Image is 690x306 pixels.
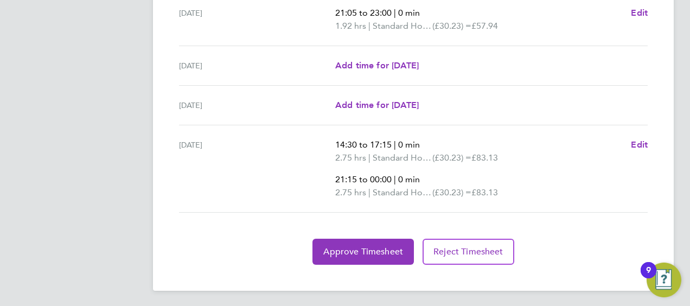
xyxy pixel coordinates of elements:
span: Approve Timesheet [323,246,403,257]
button: Open Resource Center, 9 new notifications [647,263,681,297]
button: Approve Timesheet [312,239,414,265]
span: 2.75 hrs [335,187,366,197]
span: Standard Hourly [373,20,432,33]
span: 0 min [398,8,420,18]
span: | [368,187,370,197]
a: Add time for [DATE] [335,99,419,112]
span: 2.75 hrs [335,152,366,163]
a: Add time for [DATE] [335,59,419,72]
span: | [368,21,370,31]
span: 0 min [398,139,420,150]
span: Standard Hourly [373,151,432,164]
button: Reject Timesheet [423,239,514,265]
span: | [394,8,396,18]
div: [DATE] [179,138,335,199]
a: Edit [631,138,648,151]
span: Reject Timesheet [433,246,503,257]
span: £83.13 [471,152,498,163]
span: Add time for [DATE] [335,100,419,110]
span: (£30.23) = [432,152,471,163]
span: (£30.23) = [432,187,471,197]
span: £83.13 [471,187,498,197]
div: [DATE] [179,7,335,33]
span: Edit [631,139,648,150]
span: (£30.23) = [432,21,471,31]
span: £57.94 [471,21,498,31]
span: 21:15 to 00:00 [335,174,392,184]
span: 14:30 to 17:15 [335,139,392,150]
div: [DATE] [179,99,335,112]
span: | [368,152,370,163]
a: Edit [631,7,648,20]
span: Standard Hourly [373,186,432,199]
div: [DATE] [179,59,335,72]
span: 1.92 hrs [335,21,366,31]
span: Edit [631,8,648,18]
span: 0 min [398,174,420,184]
span: 21:05 to 23:00 [335,8,392,18]
span: | [394,174,396,184]
span: Add time for [DATE] [335,60,419,71]
div: 9 [646,270,651,284]
span: | [394,139,396,150]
